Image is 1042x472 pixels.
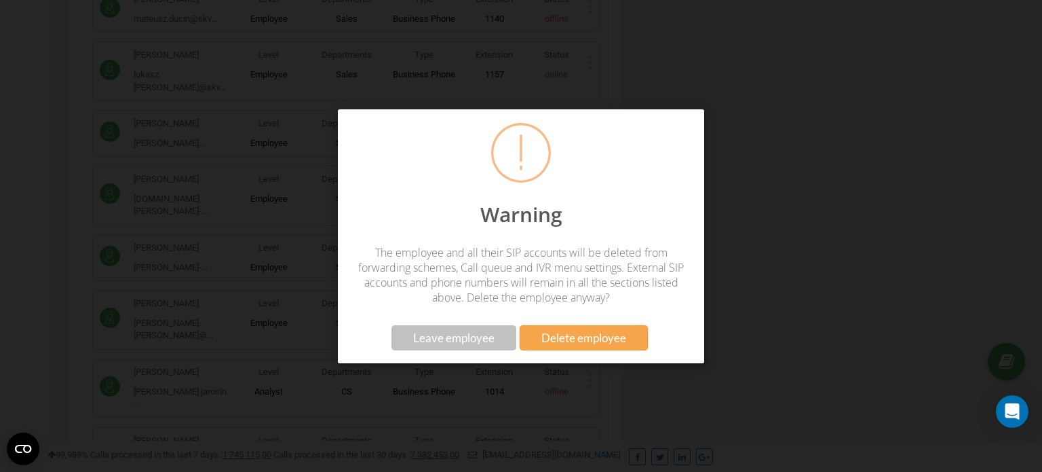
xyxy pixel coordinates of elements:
[7,433,39,465] button: Open CMP widget
[391,325,516,350] button: Leave employee
[541,331,626,345] span: Delete employee
[413,331,495,345] span: Leave employee
[520,325,648,350] button: Delete employee
[358,245,684,305] span: The employee and all their SIP accounts will be deleted from forwarding schemes, Call queue and I...
[480,200,562,228] span: Warning
[996,395,1028,428] div: Open Intercom Messenger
